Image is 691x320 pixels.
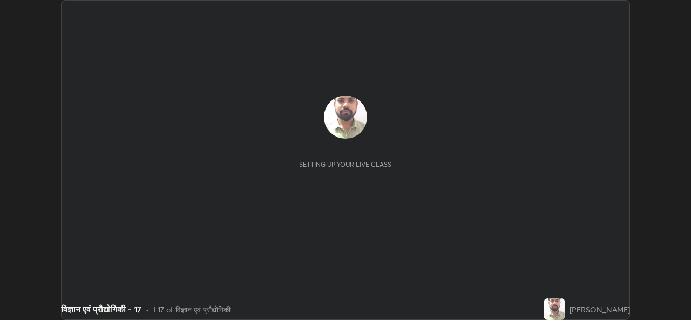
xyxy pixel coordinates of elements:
div: L17 of विज्ञान एवं प्रौद्योगिकी [154,304,231,315]
img: 8b9365fb8bd149ce801bb7974c74aca7.jpg [544,298,565,320]
div: विज्ञान एवं प्रौद्योगिकी - 17 [61,303,141,316]
img: 8b9365fb8bd149ce801bb7974c74aca7.jpg [324,96,367,139]
div: • [146,304,150,315]
div: Setting up your live class [299,160,391,168]
div: [PERSON_NAME] [570,304,630,315]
